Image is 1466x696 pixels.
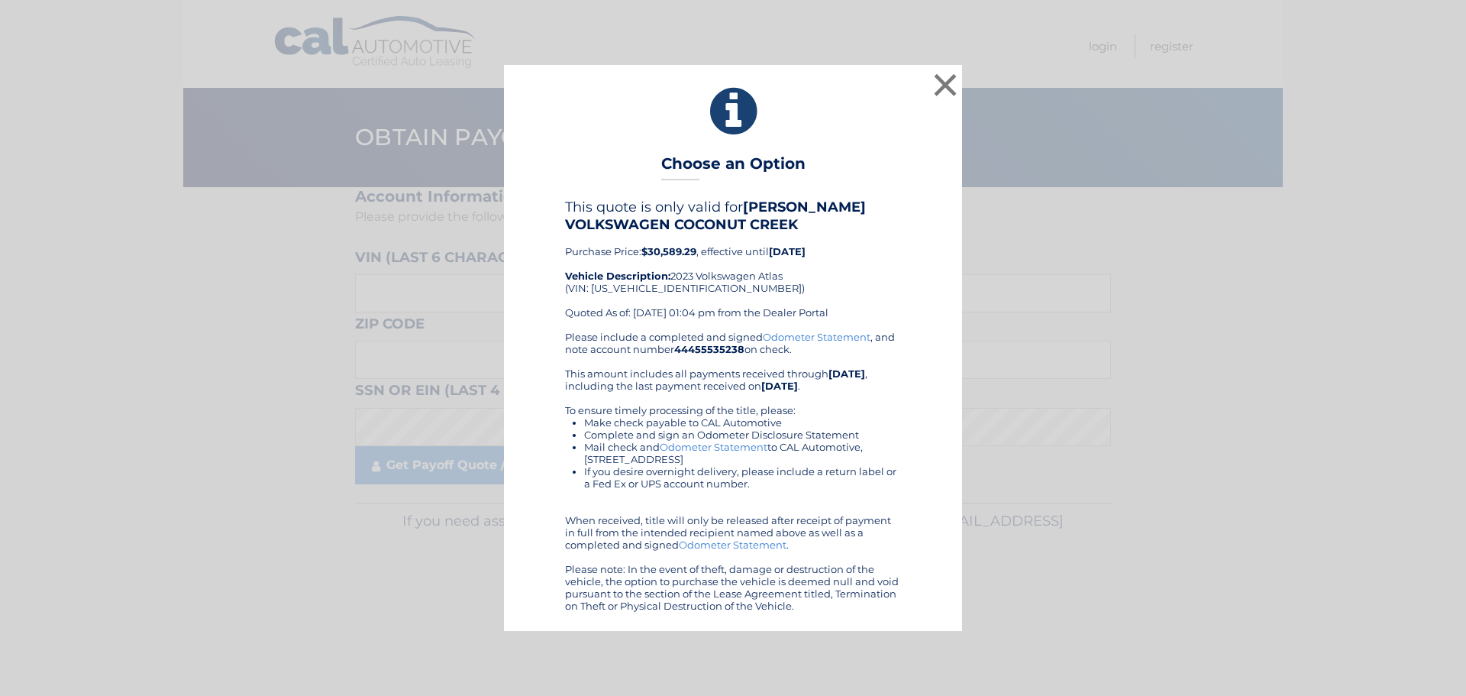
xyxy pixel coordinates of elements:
[769,245,806,257] b: [DATE]
[565,270,670,282] strong: Vehicle Description:
[565,199,901,232] h4: This quote is only valid for
[763,331,870,343] a: Odometer Statement
[660,441,767,453] a: Odometer Statement
[641,245,696,257] b: $30,589.29
[584,465,901,490] li: If you desire overnight delivery, please include a return label or a Fed Ex or UPS account number.
[565,199,866,232] b: [PERSON_NAME] VOLKSWAGEN COCONUT CREEK
[930,70,961,100] button: ×
[674,343,744,355] b: 44455535238
[761,380,798,392] b: [DATE]
[584,416,901,429] li: Make check payable to CAL Automotive
[584,441,901,465] li: Mail check and to CAL Automotive, [STREET_ADDRESS]
[679,539,786,551] a: Odometer Statement
[565,331,901,612] div: Please include a completed and signed , and note account number on check. This amount includes al...
[584,429,901,441] li: Complete and sign an Odometer Disclosure Statement
[828,367,865,380] b: [DATE]
[565,199,901,330] div: Purchase Price: , effective until 2023 Volkswagen Atlas (VIN: [US_VEHICLE_IDENTIFICATION_NUMBER])...
[661,154,806,181] h3: Choose an Option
